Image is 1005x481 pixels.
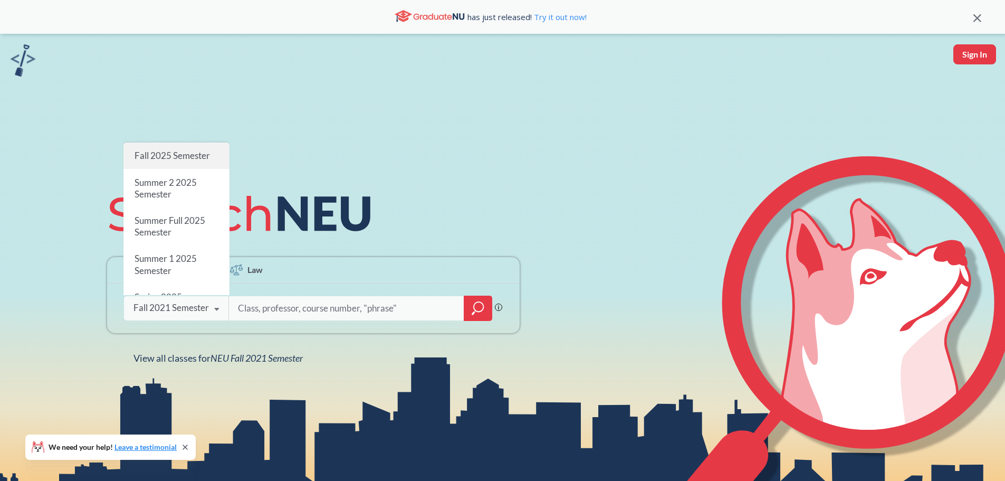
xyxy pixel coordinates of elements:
span: Law [247,263,263,276]
div: Fall 2021 Semester [133,302,209,314]
a: Try it out now! [532,12,587,22]
a: sandbox logo [11,44,35,80]
svg: magnifying glass [472,301,484,316]
span: Summer 1 2025 Semester [134,253,196,276]
div: magnifying glass [464,296,492,321]
img: sandbox logo [11,44,35,77]
span: Summer 2 2025 Semester [134,176,196,199]
span: has just released! [467,11,587,23]
span: We need your help! [49,444,177,451]
span: View all classes for [133,352,303,364]
span: Spring 2025 Semester [134,291,181,314]
span: NEU Fall 2021 Semester [210,352,303,364]
a: Leave a testimonial [114,442,177,451]
button: Sign In [953,44,996,64]
span: Fall 2025 Semester [134,150,209,161]
span: Summer Full 2025 Semester [134,215,205,238]
input: Class, professor, course number, "phrase" [237,297,456,319]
